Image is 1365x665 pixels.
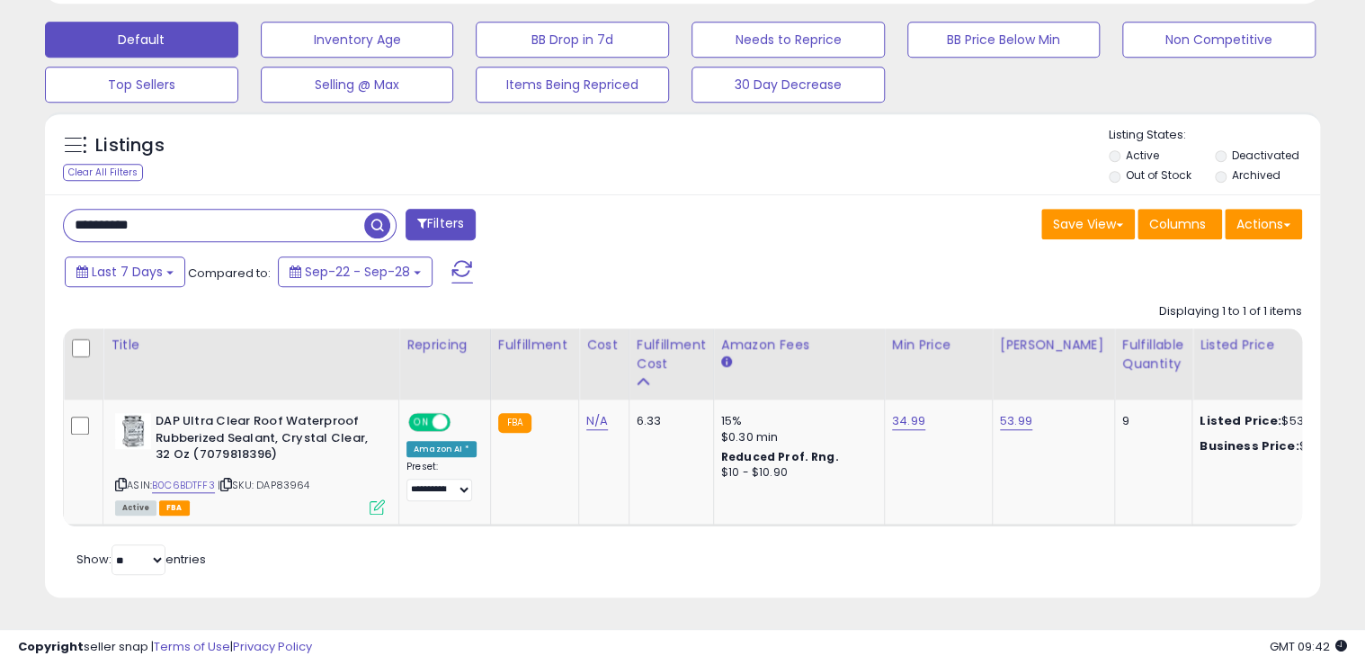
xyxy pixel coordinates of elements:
span: ON [410,415,433,430]
div: Amazon AI * [406,441,477,457]
div: Title [111,336,391,355]
button: BB Price Below Min [907,22,1101,58]
div: $34.99 [1200,438,1349,454]
small: FBA [498,413,531,433]
button: BB Drop in 7d [476,22,669,58]
button: Inventory Age [261,22,454,58]
div: ASIN: [115,413,385,513]
b: Listed Price: [1200,412,1281,429]
span: Compared to: [188,265,271,282]
div: Preset: [406,461,477,501]
a: Privacy Policy [233,638,312,655]
div: Clear All Filters [63,164,143,181]
button: Last 7 Days [65,256,185,287]
button: 30 Day Decrease [691,67,885,103]
button: Needs to Reprice [691,22,885,58]
div: [PERSON_NAME] [1000,336,1107,355]
button: Non Competitive [1122,22,1316,58]
p: Listing States: [1109,127,1321,144]
label: Archived [1232,167,1280,183]
div: 15% [721,413,870,429]
div: Repricing [406,336,483,355]
div: Fulfillment [498,336,571,355]
span: OFF [448,415,477,430]
a: 34.99 [892,412,925,430]
b: DAP Ultra Clear Roof Waterproof Rubberized Sealant, Crystal Clear, 32 Oz (7079818396) [156,413,374,468]
div: Listed Price [1200,336,1355,355]
button: Selling @ Max [261,67,454,103]
div: $0.30 min [721,429,870,445]
div: Min Price [892,336,985,355]
div: Cost [586,336,621,355]
div: Displaying 1 to 1 of 1 items [1159,303,1302,320]
button: Actions [1225,209,1302,239]
button: Columns [1137,209,1222,239]
a: N/A [586,412,608,430]
button: Default [45,22,238,58]
a: 53.99 [1000,412,1032,430]
button: Top Sellers [45,67,238,103]
div: Amazon Fees [721,336,877,355]
h5: Listings [95,133,165,158]
div: 6.33 [637,413,700,429]
b: Business Price: [1200,437,1298,454]
button: Sep-22 - Sep-28 [278,256,433,287]
label: Out of Stock [1125,167,1191,183]
span: | SKU: DAP83964 [218,478,310,492]
span: 2025-10-6 09:42 GMT [1270,638,1347,655]
span: Columns [1149,215,1206,233]
button: Save View [1041,209,1135,239]
img: 41QHf+4K73L._SL40_.jpg [115,413,151,449]
span: Show: entries [76,551,206,568]
span: All listings currently available for purchase on Amazon [115,500,156,516]
div: Fulfillment Cost [637,336,706,373]
span: Last 7 Days [92,263,163,281]
b: Reduced Prof. Rng. [721,449,839,464]
div: $53.99 [1200,413,1349,429]
strong: Copyright [18,638,84,655]
span: Sep-22 - Sep-28 [305,263,410,281]
button: Filters [406,209,476,240]
button: Items Being Repriced [476,67,669,103]
div: seller snap | | [18,639,312,656]
small: Amazon Fees. [721,355,732,371]
div: 9 [1122,413,1178,429]
label: Active [1125,148,1158,163]
div: $10 - $10.90 [721,465,870,481]
span: FBA [159,500,190,516]
a: B0C6BDTFF3 [152,478,215,493]
div: Fulfillable Quantity [1122,336,1184,373]
label: Deactivated [1232,148,1299,163]
a: Terms of Use [154,638,230,655]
